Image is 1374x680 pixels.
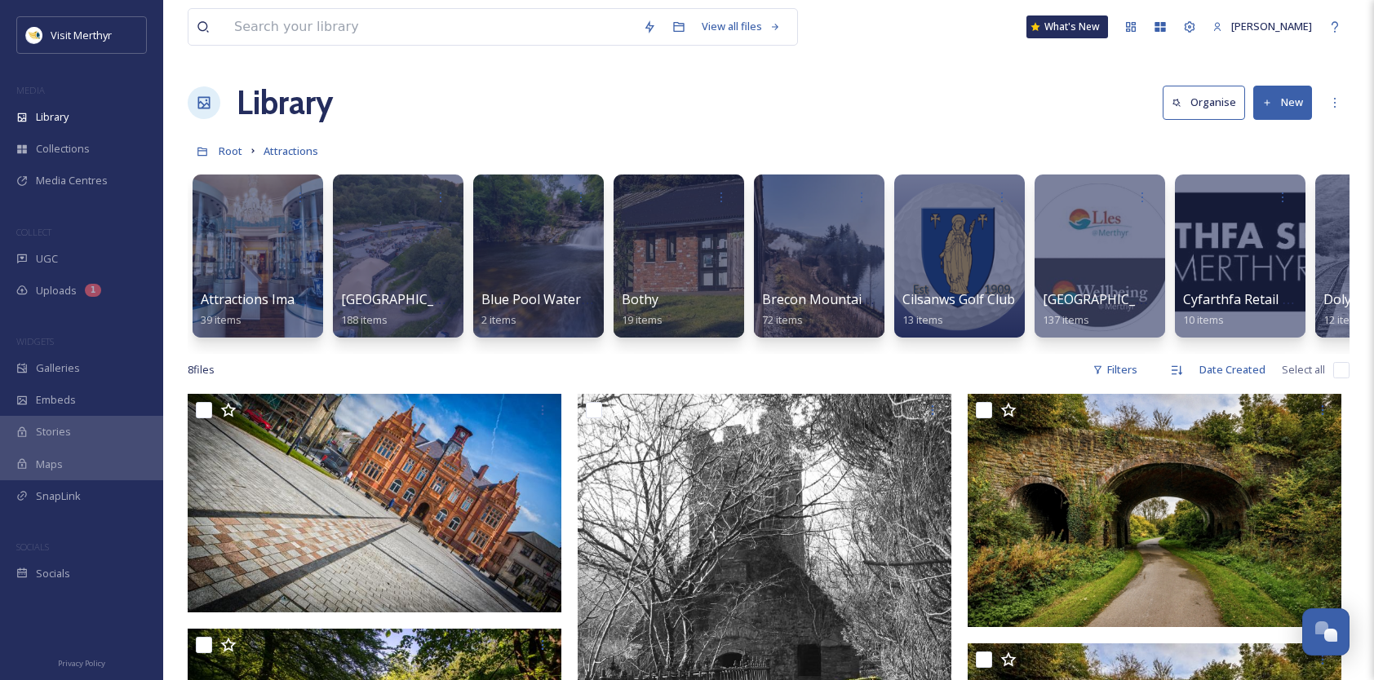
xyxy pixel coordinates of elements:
[762,290,919,308] span: Brecon Mountain Railway
[902,312,943,327] span: 13 items
[188,394,561,612] img: Red House Cymru Exterior 1.jpg
[36,283,77,298] span: Uploads
[201,312,242,327] span: 39 items
[36,566,70,581] span: Socials
[58,652,105,672] a: Privacy Policy
[1043,290,1174,308] span: [GEOGRAPHIC_DATA]
[201,290,503,308] span: Attractions Images 2023 for [PERSON_NAME] VW
[188,362,215,378] span: 8 file s
[264,141,318,161] a: Attractions
[1183,290,1310,308] span: Cyfarthfa Retail Park
[36,392,76,408] span: Embeds
[16,226,51,238] span: COLLECT
[341,312,388,327] span: 188 items
[341,292,472,327] a: [GEOGRAPHIC_DATA]188 items
[481,292,600,327] a: Blue Pool Waterfall2 items
[16,84,45,96] span: MEDIA
[1183,312,1224,327] span: 10 items
[481,290,600,308] span: Blue Pool Waterfall
[622,290,658,308] span: Bothy
[36,360,80,376] span: Galleries
[1231,19,1312,33] span: [PERSON_NAME]
[36,109,69,125] span: Library
[26,27,42,43] img: download.jpeg
[51,28,112,42] span: Visit Merthyr
[36,251,58,267] span: UGC
[1204,11,1320,42] a: [PERSON_NAME]
[201,292,503,327] a: Attractions Images 2023 for [PERSON_NAME] VW39 items
[36,424,71,439] span: Stories
[1323,312,1364,327] span: 12 items
[694,11,789,42] a: View all files
[902,290,1015,308] span: Cilsanws Golf Club
[1282,362,1325,378] span: Select all
[762,292,919,327] a: Brecon Mountain Railway72 items
[1163,86,1245,119] button: Organise
[219,141,242,161] a: Root
[968,394,1341,628] img: skew bridge 1.png
[36,488,81,504] span: SnapLink
[219,144,242,158] span: Root
[1302,608,1350,656] button: Open Chat
[16,335,54,347] span: WIDGETS
[1026,15,1108,38] a: What's New
[226,9,635,45] input: Search your library
[622,292,663,327] a: Bothy19 items
[1183,292,1310,327] a: Cyfarthfa Retail Park10 items
[58,658,105,669] span: Privacy Policy
[85,284,101,297] div: 1
[762,312,803,327] span: 72 items
[16,541,49,553] span: SOCIALS
[341,290,472,308] span: [GEOGRAPHIC_DATA]
[1043,312,1089,327] span: 137 items
[264,144,318,158] span: Attractions
[622,312,663,327] span: 19 items
[1253,86,1312,119] button: New
[1191,354,1274,386] div: Date Created
[36,141,90,157] span: Collections
[36,173,108,188] span: Media Centres
[902,292,1015,327] a: Cilsanws Golf Club13 items
[1084,354,1146,386] div: Filters
[481,312,516,327] span: 2 items
[1043,292,1174,327] a: [GEOGRAPHIC_DATA]137 items
[237,78,333,127] a: Library
[36,457,63,472] span: Maps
